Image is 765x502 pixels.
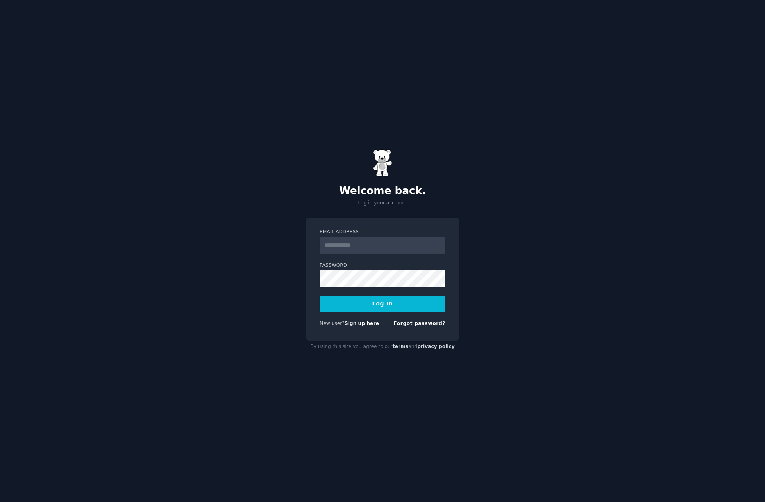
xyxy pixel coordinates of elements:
a: privacy policy [417,344,455,349]
a: terms [393,344,408,349]
label: Email Address [320,229,445,236]
a: Forgot password? [393,321,445,326]
h2: Welcome back. [306,185,459,197]
span: New user? [320,321,345,326]
a: Sign up here [345,321,379,326]
div: By using this site you agree to our and [306,341,459,353]
label: Password [320,262,445,269]
button: Log In [320,296,445,312]
img: Gummy Bear [373,149,392,177]
p: Log in your account. [306,200,459,207]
